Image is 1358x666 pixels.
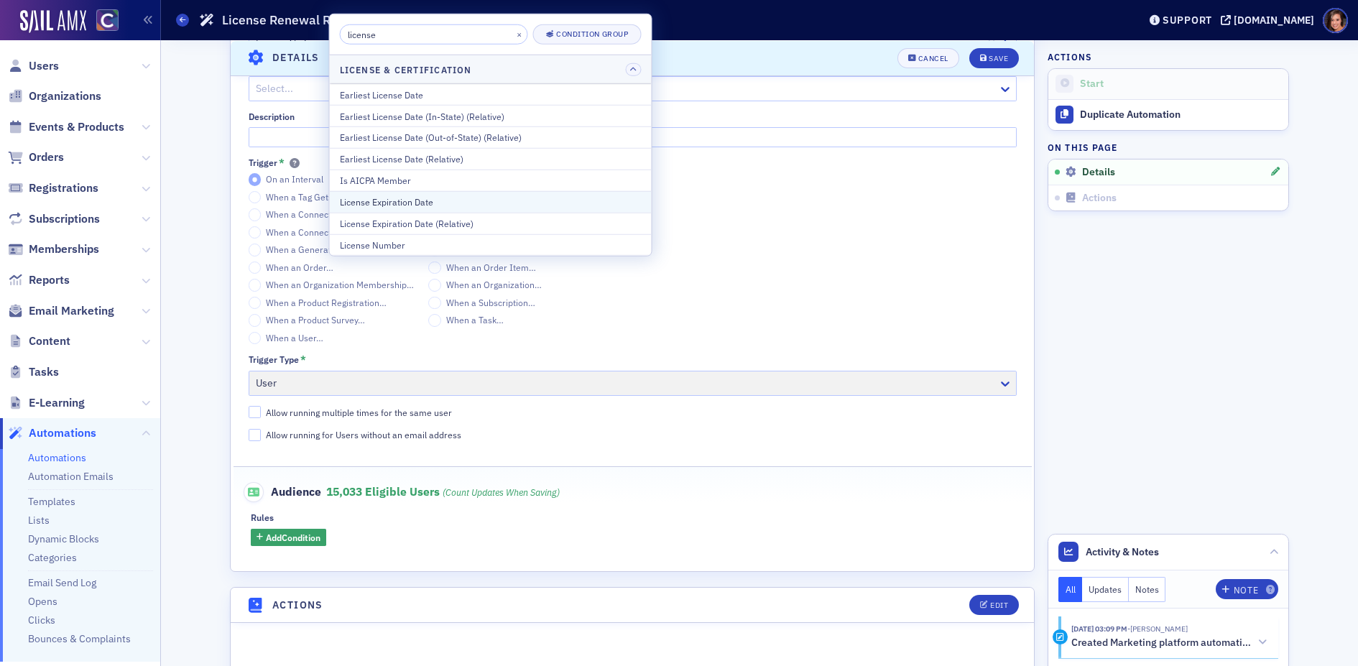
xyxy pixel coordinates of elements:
[249,173,262,186] input: On an Interval
[28,532,99,545] a: Dynamic Blocks
[8,272,70,288] a: Reports
[1058,577,1083,602] button: All
[279,157,285,167] abbr: This field is required
[340,63,472,75] h4: License & Certification
[8,303,114,319] a: Email Marketing
[532,24,641,45] button: Condition Group
[1048,50,1092,63] h4: Actions
[340,195,642,208] div: License Expiration Date
[8,149,64,165] a: Orders
[28,576,96,589] a: Email Send Log
[1323,8,1348,33] span: Profile
[1071,635,1268,650] button: Created Marketing platform automation: License Renewal Reminder
[29,241,99,257] span: Memberships
[266,279,414,290] span: When an Organization Membership…
[330,233,652,255] button: License Number
[28,495,75,508] a: Templates
[1216,579,1278,599] button: Note
[330,126,652,148] button: Earliest License Date (Out-of-State) (Relative)
[340,131,642,144] div: Earliest License Date (Out-of-State) (Relative)
[249,332,262,345] input: When a User…
[222,11,379,29] h1: License Renewal Reminder
[1163,14,1212,27] div: Support
[1129,577,1166,602] button: Notes
[20,10,86,33] a: SailAMX
[446,297,535,308] span: When a Subscription…
[29,119,124,135] span: Events & Products
[1127,624,1188,634] span: Katie Foo
[28,614,55,626] a: Clicks
[249,208,262,221] input: When a Connect Incoming Email…
[8,333,70,349] a: Content
[96,9,119,32] img: SailAMX
[8,88,101,104] a: Organizations
[28,470,114,483] a: Automation Emails
[330,212,652,233] button: License Expiration Date (Relative)
[29,180,98,196] span: Registrations
[8,364,59,380] a: Tasks
[330,84,652,105] button: Earliest License Date
[1082,192,1117,205] span: Actions
[512,27,525,40] button: ×
[340,88,642,101] div: Earliest License Date
[8,395,85,411] a: E-Learning
[251,512,274,523] div: Rules
[446,314,504,325] span: When a Task…
[28,551,77,564] a: Categories
[266,244,389,255] span: When a Generate Zip Of Pdfs…
[249,297,262,310] input: When a Product Registration…
[29,425,96,441] span: Automations
[428,297,441,310] input: When a Subscription…
[29,88,101,104] span: Organizations
[1080,108,1281,121] div: Duplicate Automation
[266,407,452,419] div: Allow running multiple times for the same user
[266,173,323,185] span: On an Interval
[266,531,320,544] span: Add Condition
[428,262,441,274] input: When an Order Item…
[428,279,441,292] input: When an Organization…
[8,119,124,135] a: Events & Products
[266,262,333,273] span: When an Order…
[1086,545,1159,560] span: Activity & Notes
[249,314,262,327] input: When a Product Survey…
[249,244,262,256] input: When a Generate Zip Of Pdfs…
[249,354,299,365] div: Trigger Type
[244,482,322,502] span: Audience
[28,632,131,645] a: Bounces & Complaints
[330,148,652,170] button: Earliest License Date (Relative)
[266,314,365,325] span: When a Product Survey…
[340,239,642,251] div: License Number
[249,157,277,168] div: Trigger
[249,406,262,419] input: Allow running multiple times for the same user
[8,58,59,74] a: Users
[8,211,100,227] a: Subscriptions
[897,47,959,68] button: Cancel
[249,226,262,239] input: When a Connect Topic…
[1234,14,1314,27] div: [DOMAIN_NAME]
[266,208,402,220] span: When a Connect Incoming Email…
[1221,15,1319,25] button: [DOMAIN_NAME]
[340,24,528,45] input: Search filters...
[251,529,326,547] button: AddCondition
[29,149,64,165] span: Orders
[249,262,262,274] input: When an Order…
[266,191,423,203] span: When a Tag Gets Added to a Subscriber
[1048,99,1288,130] a: Duplicate Automation
[443,486,560,498] i: (count updates when saving)
[969,47,1019,68] button: Save
[272,50,320,65] h4: Details
[28,514,50,527] a: Lists
[340,152,642,165] div: Earliest License Date (Relative)
[1053,629,1068,644] div: Activity
[86,9,119,34] a: View Homepage
[29,272,70,288] span: Reports
[300,354,306,364] abbr: This field is required
[28,451,86,464] a: Automations
[1071,624,1127,634] time: 10/13/2025 03:09 PM
[340,174,642,187] div: Is AICPA Member
[1048,141,1289,154] h4: On this page
[266,226,361,238] span: When a Connect Topic…
[29,58,59,74] span: Users
[272,598,323,613] h4: Actions
[1080,78,1281,91] div: Start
